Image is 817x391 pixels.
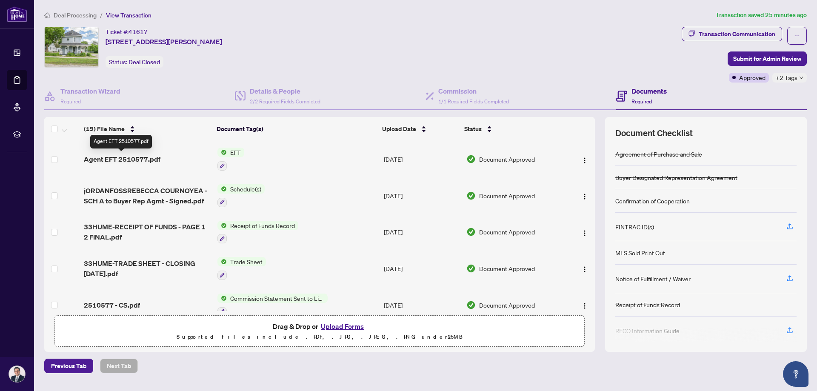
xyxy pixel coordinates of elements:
button: Upload Forms [318,321,366,332]
span: Document Approved [479,264,535,273]
span: [STREET_ADDRESS][PERSON_NAME] [106,37,222,47]
button: Status IconCommission Statement Sent to Listing Brokerage [217,294,328,317]
button: Status IconSchedule(s) [217,184,265,207]
img: Document Status [466,154,476,164]
div: Ticket #: [106,27,148,37]
span: 1/1 Required Fields Completed [438,98,509,105]
span: Deal Processing [54,11,97,19]
h4: Details & People [250,86,320,96]
button: Status IconEFT [217,148,244,171]
th: (19) File Name [80,117,213,141]
span: Submit for Admin Review [733,52,801,66]
div: Notice of Fulfillment / Waiver [615,274,691,283]
button: Logo [578,152,591,166]
img: Document Status [466,191,476,200]
img: Logo [581,266,588,273]
span: Document Checklist [615,127,693,139]
button: Status IconTrade Sheet [217,257,266,280]
img: Profile Icon [9,366,25,382]
div: Receipt of Funds Record [615,300,680,309]
span: Document Approved [479,300,535,310]
th: Upload Date [379,117,461,141]
img: Status Icon [217,184,227,194]
div: MLS Sold Print Out [615,248,665,257]
button: Next Tab [100,359,138,373]
td: [DATE] [380,177,463,214]
img: logo [7,6,27,22]
span: Schedule(s) [227,184,265,194]
span: Drag & Drop or [273,321,366,332]
div: RECO Information Guide [615,326,680,335]
img: Logo [581,193,588,200]
img: Document Status [466,227,476,237]
span: EFT [227,148,244,157]
div: FINTRAC ID(s) [615,222,654,231]
div: Status: [106,56,163,68]
span: Approved [739,73,766,82]
button: Previous Tab [44,359,93,373]
div: Transaction Communication [699,27,775,41]
span: down [799,76,803,80]
td: [DATE] [380,214,463,251]
span: (19) File Name [84,124,125,134]
td: [DATE] [380,250,463,287]
button: Status IconReceipt of Funds Record [217,221,298,244]
td: [DATE] [380,287,463,323]
button: Logo [578,298,591,312]
img: Document Status [466,264,476,273]
span: 2510577 - CS.pdf [84,300,140,310]
span: ellipsis [794,33,800,39]
span: Agent EFT 2510577.pdf [84,154,160,164]
span: Required [631,98,652,105]
h4: Transaction Wizard [60,86,120,96]
img: Document Status [466,300,476,310]
div: Buyer Designated Representation Agreement [615,173,737,182]
img: Logo [581,303,588,309]
h4: Commission [438,86,509,96]
span: 41617 [129,28,148,36]
img: IMG-X12242989_1.jpg [45,27,98,67]
span: 2/2 Required Fields Completed [250,98,320,105]
span: 33HUME-RECEIPT OF FUNDS - PAGE 1 2 FINAL.pdf [84,222,210,242]
td: [DATE] [380,141,463,177]
article: Transaction saved 25 minutes ago [716,10,807,20]
span: 33HUME-TRADE SHEET - CLOSING [DATE].pdf [84,258,210,279]
span: Document Approved [479,227,535,237]
span: Commission Statement Sent to Listing Brokerage [227,294,328,303]
img: Status Icon [217,294,227,303]
span: Previous Tab [51,359,86,373]
span: Required [60,98,81,105]
th: Document Tag(s) [213,117,379,141]
li: / [100,10,103,20]
span: Document Approved [479,191,535,200]
span: Trade Sheet [227,257,266,266]
div: Agent EFT 2510577.pdf [90,135,152,148]
button: Logo [578,225,591,239]
button: Submit for Admin Review [728,51,807,66]
img: Logo [581,157,588,164]
span: jORDANFOSSREBECCA COURNOYEA - SCH A to Buyer Rep Agmt - Signed.pdf [84,186,210,206]
h4: Documents [631,86,667,96]
img: Status Icon [217,148,227,157]
img: Status Icon [217,221,227,230]
button: Logo [578,189,591,203]
span: Document Approved [479,154,535,164]
p: Supported files include .PDF, .JPG, .JPEG, .PNG under 25 MB [60,332,579,342]
button: Logo [578,262,591,275]
span: +2 Tags [776,73,797,83]
th: Status [461,117,563,141]
span: Upload Date [382,124,416,134]
button: Transaction Communication [682,27,782,41]
div: Confirmation of Cooperation [615,196,690,205]
img: Logo [581,230,588,237]
span: home [44,12,50,18]
span: Receipt of Funds Record [227,221,298,230]
span: Status [464,124,482,134]
span: Deal Closed [129,58,160,66]
img: Status Icon [217,257,227,266]
button: Open asap [783,361,808,387]
span: View Transaction [106,11,151,19]
div: Agreement of Purchase and Sale [615,149,702,159]
span: Drag & Drop orUpload FormsSupported files include .PDF, .JPG, .JPEG, .PNG under25MB [55,316,584,347]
